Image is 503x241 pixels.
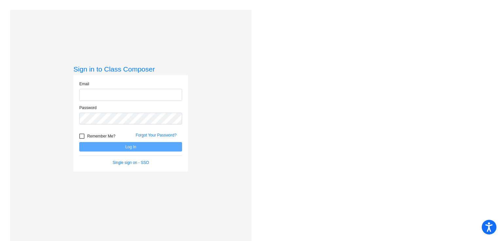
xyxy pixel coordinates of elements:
label: Password [79,105,97,111]
label: Email [79,81,89,87]
h3: Sign in to Class Composer [73,65,188,73]
a: Single sign on - SSO [113,160,149,165]
button: Log In [79,142,182,152]
a: Forgot Your Password? [136,133,177,137]
span: Remember Me? [87,132,115,140]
